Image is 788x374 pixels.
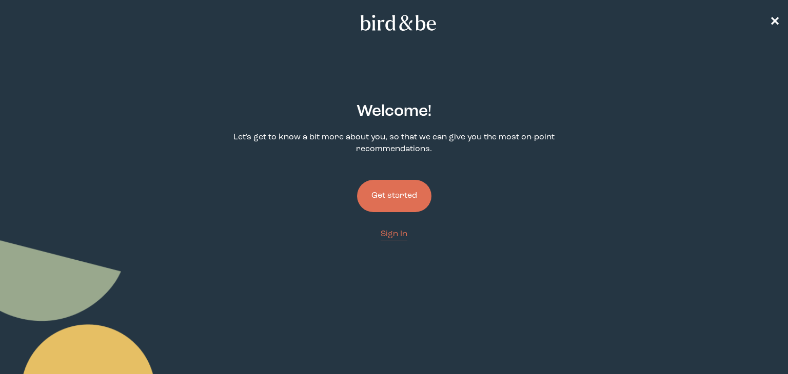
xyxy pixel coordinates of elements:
[770,14,780,32] a: ✕
[357,163,431,228] a: Get started
[770,16,780,29] span: ✕
[205,132,583,155] p: Let's get to know a bit more about you, so that we can give you the most on-point recommendations.
[357,180,431,212] button: Get started
[357,100,431,123] h2: Welcome !
[381,228,407,240] a: Sign In
[381,230,407,238] span: Sign In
